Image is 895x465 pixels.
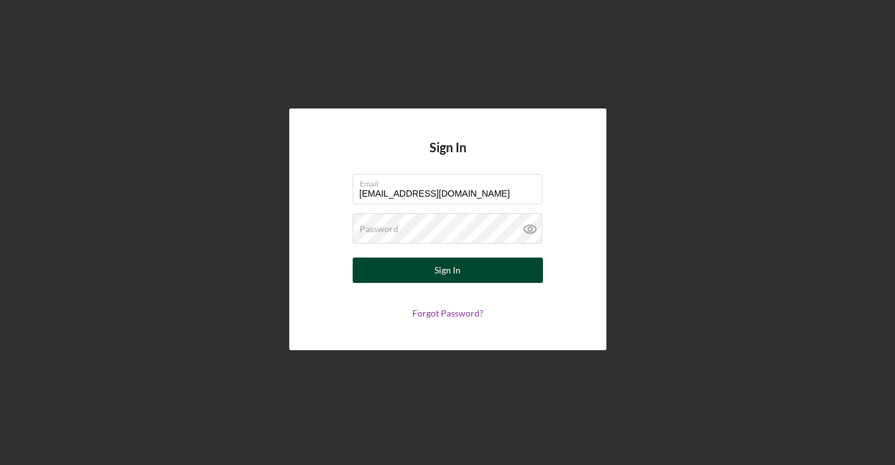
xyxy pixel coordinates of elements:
[429,140,466,174] h4: Sign In
[353,258,543,283] button: Sign In
[434,258,461,283] div: Sign In
[360,174,542,188] label: Email
[360,224,398,234] label: Password
[412,308,483,318] a: Forgot Password?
